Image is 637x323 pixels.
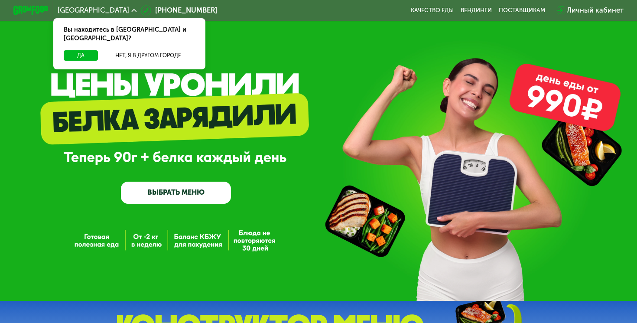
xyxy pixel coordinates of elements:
[121,182,231,204] a: ВЫБРАТЬ МЕНЮ
[64,50,98,61] button: Да
[499,7,545,14] div: поставщикам
[461,7,492,14] a: Вендинги
[58,7,129,14] span: [GEOGRAPHIC_DATA]
[567,5,624,16] div: Личный кабинет
[141,5,217,16] a: [PHONE_NUMBER]
[411,7,454,14] a: Качество еды
[101,50,195,61] button: Нет, я в другом городе
[53,18,205,50] div: Вы находитесь в [GEOGRAPHIC_DATA] и [GEOGRAPHIC_DATA]?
